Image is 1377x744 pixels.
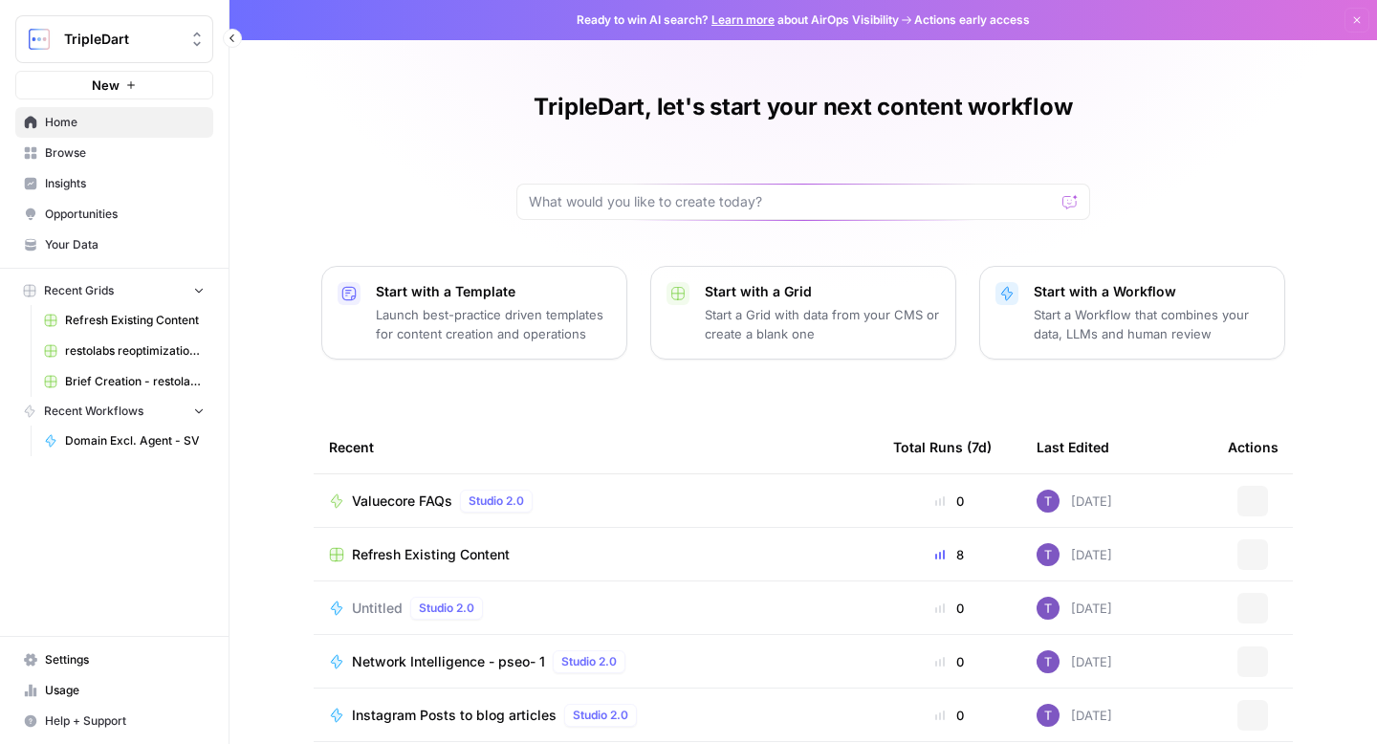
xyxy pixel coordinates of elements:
span: Home [45,114,205,131]
span: Settings [45,651,205,668]
span: Studio 2.0 [573,707,628,724]
span: Studio 2.0 [419,600,474,617]
p: Start a Workflow that combines your data, LLMs and human review [1034,305,1269,343]
a: Brief Creation - restolabs Grid (1) [35,366,213,397]
div: 0 [893,652,1006,671]
button: Start with a GridStart a Grid with data from your CMS or create a blank one [650,266,956,360]
a: Learn more [711,12,775,27]
a: Valuecore FAQsStudio 2.0 [329,490,863,513]
span: Studio 2.0 [561,653,617,670]
span: Ready to win AI search? about AirOps Visibility [577,11,899,29]
img: ogabi26qpshj0n8lpzr7tvse760o [1037,597,1060,620]
button: Recent Grids [15,276,213,305]
a: Usage [15,675,213,706]
div: Actions [1228,421,1279,473]
p: Start with a Template [376,282,611,301]
img: ogabi26qpshj0n8lpzr7tvse760o [1037,543,1060,566]
span: Instagram Posts to blog articles [352,706,557,725]
span: Actions early access [914,11,1030,29]
span: Help + Support [45,712,205,730]
a: Home [15,107,213,138]
p: Start with a Workflow [1034,282,1269,301]
p: Launch best-practice driven templates for content creation and operations [376,305,611,343]
span: Brief Creation - restolabs Grid (1) [65,373,205,390]
a: Instagram Posts to blog articlesStudio 2.0 [329,704,863,727]
a: Domain Excl. Agent - SV [35,426,213,456]
a: Refresh Existing Content [329,545,863,564]
div: [DATE] [1037,543,1112,566]
div: 0 [893,706,1006,725]
a: Your Data [15,230,213,260]
span: restolabs reoptimizations aug [65,342,205,360]
span: Your Data [45,236,205,253]
span: Refresh Existing Content [352,545,510,564]
div: 8 [893,545,1006,564]
button: Workspace: TripleDart [15,15,213,63]
img: TripleDart Logo [22,22,56,56]
p: Start a Grid with data from your CMS or create a blank one [705,305,940,343]
img: ogabi26qpshj0n8lpzr7tvse760o [1037,650,1060,673]
a: Insights [15,168,213,199]
a: UntitledStudio 2.0 [329,597,863,620]
img: ogabi26qpshj0n8lpzr7tvse760o [1037,490,1060,513]
h1: TripleDart, let's start your next content workflow [534,92,1072,122]
span: Studio 2.0 [469,492,524,510]
p: Start with a Grid [705,282,940,301]
div: [DATE] [1037,704,1112,727]
a: restolabs reoptimizations aug [35,336,213,366]
div: [DATE] [1037,650,1112,673]
button: New [15,71,213,99]
div: Total Runs (7d) [893,421,992,473]
button: Start with a WorkflowStart a Workflow that combines your data, LLMs and human review [979,266,1285,360]
img: ogabi26qpshj0n8lpzr7tvse760o [1037,704,1060,727]
div: 0 [893,492,1006,511]
button: Help + Support [15,706,213,736]
span: Browse [45,144,205,162]
div: [DATE] [1037,490,1112,513]
span: Recent Workflows [44,403,143,420]
span: New [92,76,120,95]
span: Domain Excl. Agent - SV [65,432,205,449]
a: Opportunities [15,199,213,230]
span: Opportunities [45,206,205,223]
div: [DATE] [1037,597,1112,620]
a: Refresh Existing Content [35,305,213,336]
span: Valuecore FAQs [352,492,452,511]
a: Browse [15,138,213,168]
a: Network Intelligence - pseo- 1Studio 2.0 [329,650,863,673]
span: Recent Grids [44,282,114,299]
span: Refresh Existing Content [65,312,205,329]
div: Recent [329,421,863,473]
span: TripleDart [64,30,180,49]
a: Settings [15,645,213,675]
span: Insights [45,175,205,192]
span: Untitled [352,599,403,618]
button: Recent Workflows [15,397,213,426]
div: Last Edited [1037,421,1109,473]
input: What would you like to create today? [529,192,1055,211]
div: 0 [893,599,1006,618]
button: Start with a TemplateLaunch best-practice driven templates for content creation and operations [321,266,627,360]
span: Network Intelligence - pseo- 1 [352,652,545,671]
span: Usage [45,682,205,699]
